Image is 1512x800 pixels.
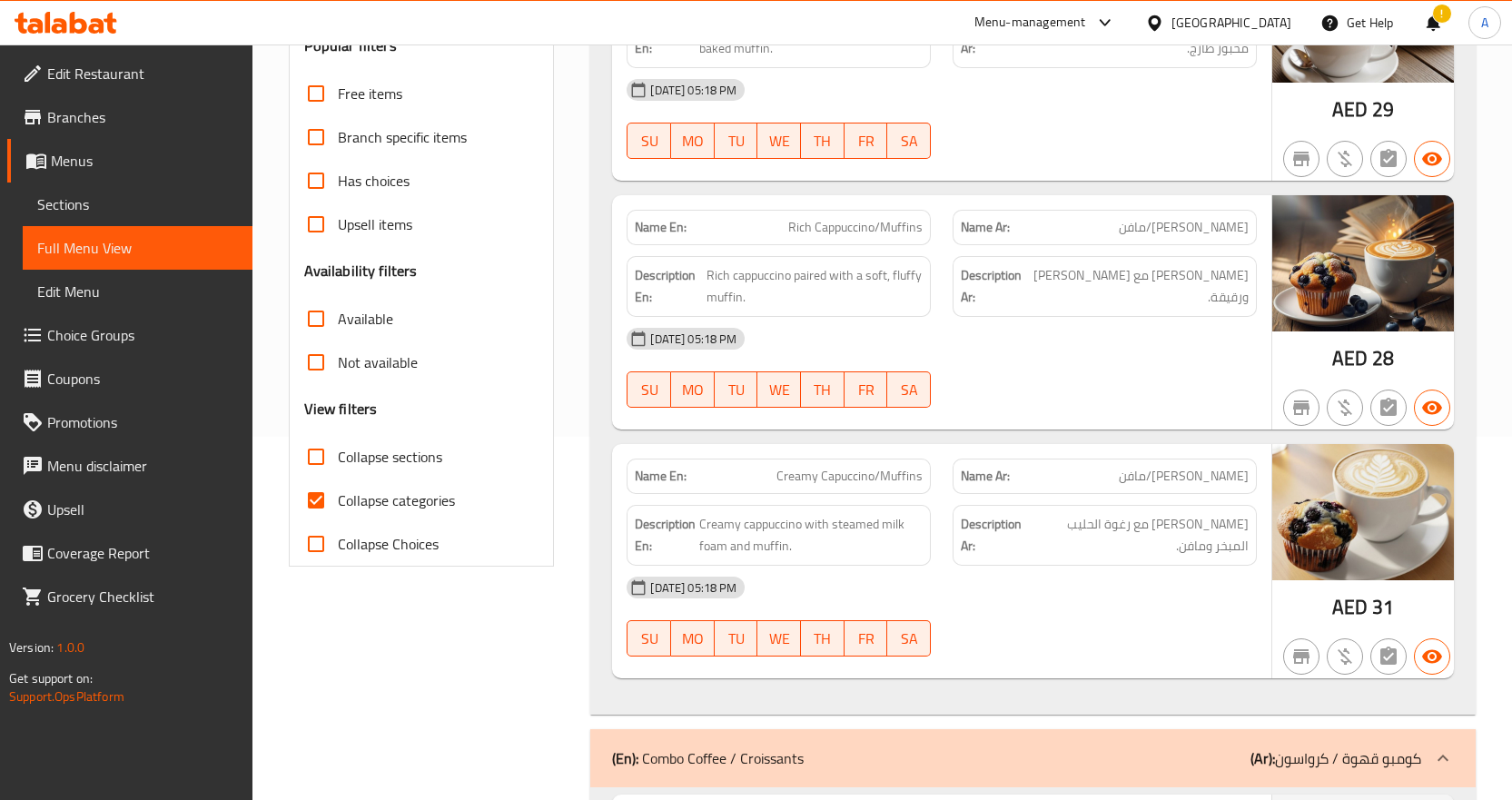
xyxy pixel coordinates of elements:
[338,308,393,330] span: Available
[801,123,845,159] button: TH
[1372,589,1394,625] span: 31
[612,745,638,772] b: (En):
[7,95,252,139] a: Branches
[635,467,687,486] strong: Name En:
[338,533,439,555] span: Collapse Choices
[643,579,744,597] span: [DATE] 05:18 PM
[678,377,707,403] span: MO
[1250,745,1275,772] b: (Ar):
[845,123,888,159] button: FR
[845,371,888,408] button: FR
[1250,747,1421,769] p: كومبو قهوة / كرواسون
[1283,638,1319,675] button: Not branch specific item
[671,620,715,657] button: MO
[961,264,1027,309] strong: Description Ar:
[643,82,744,99] span: [DATE] 05:18 PM
[635,218,687,237] strong: Name En:
[845,620,888,657] button: FR
[671,123,715,159] button: MO
[894,128,924,154] span: SA
[635,377,664,403] span: SU
[37,281,238,302] span: Edit Menu
[808,626,837,652] span: TH
[1031,264,1249,309] span: كابتشينو غني مع مافن ناعمة ورقيقة.
[765,626,794,652] span: WE
[1171,13,1291,33] div: [GEOGRAPHIC_DATA]
[23,183,252,226] a: Sections
[808,128,837,154] span: TH
[788,218,923,237] span: Rich Cappuccino/Muffins
[627,371,671,408] button: SU
[715,620,758,657] button: TU
[1372,341,1394,376] span: 28
[715,371,758,408] button: TU
[47,63,238,84] span: Edit Restaurant
[852,377,881,403] span: FR
[23,270,252,313] a: Edit Menu
[671,371,715,408] button: MO
[627,620,671,657] button: SU
[590,729,1476,787] div: (En): Combo Coffee / Croissants(Ar):كومبو قهوة / كرواسون
[757,620,801,657] button: WE
[757,123,801,159] button: WE
[1481,13,1488,33] span: A
[765,377,794,403] span: WE
[23,226,252,270] a: Full Menu View
[699,513,923,558] span: Creamy cappuccino with steamed milk foam and muffin.
[887,620,931,657] button: SA
[47,499,238,520] span: Upsell
[1283,390,1319,426] button: Not branch specific item
[338,83,402,104] span: Free items
[304,399,378,420] h3: View filters
[707,264,923,309] span: Rich cappuccino paired with a soft, fluffy muffin.
[643,331,744,348] span: [DATE] 05:18 PM
[715,123,758,159] button: TU
[9,636,54,659] span: Version:
[852,128,881,154] span: FR
[9,667,93,690] span: Get support on:
[776,467,923,486] span: Creamy Capuccino/Muffins
[894,626,924,652] span: SA
[47,455,238,477] span: Menu disclaimer
[7,488,252,531] a: Upsell
[635,128,664,154] span: SU
[1327,390,1363,426] button: Purchased item
[612,747,804,769] p: Combo Coffee / Croissants
[961,15,1025,60] strong: Description Ar:
[722,128,751,154] span: TU
[47,411,238,433] span: Promotions
[304,261,418,281] h3: Availability filters
[56,636,84,659] span: 1.0.0
[7,52,252,95] a: Edit Restaurant
[1283,141,1319,177] button: Not branch specific item
[7,139,252,183] a: Menus
[1370,141,1407,177] button: Not has choices
[338,170,410,192] span: Has choices
[304,35,539,56] h3: Popular filters
[7,400,252,444] a: Promotions
[1370,390,1407,426] button: Not has choices
[47,324,238,346] span: Choice Groups
[338,351,418,373] span: Not available
[635,15,696,60] strong: Description En:
[635,264,703,309] strong: Description En:
[7,313,252,357] a: Choice Groups
[765,128,794,154] span: WE
[51,150,238,172] span: Menus
[961,467,1010,486] strong: Name Ar:
[47,368,238,390] span: Coupons
[961,513,1027,558] strong: Description Ar:
[1031,513,1249,558] span: كابتشينو كريمي مع رغوة الحليب المبخر ومافن.
[801,620,845,657] button: TH
[1414,638,1450,675] button: Available
[47,106,238,128] span: Branches
[338,213,412,235] span: Upsell items
[1332,92,1368,127] span: AED
[338,446,442,468] span: Collapse sections
[887,123,931,159] button: SA
[37,237,238,259] span: Full Menu View
[1272,195,1454,331] img: Cappuccino638930938804572554.jpg
[678,128,707,154] span: MO
[722,377,751,403] span: TU
[47,542,238,564] span: Coverage Report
